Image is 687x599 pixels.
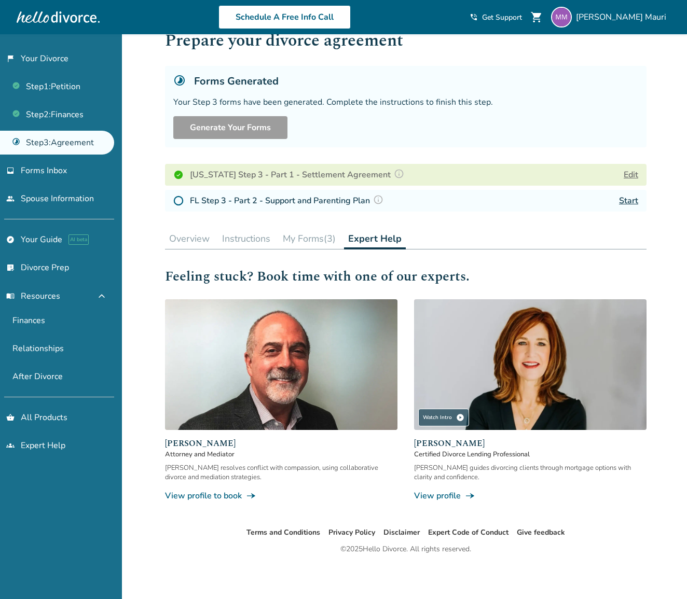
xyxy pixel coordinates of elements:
span: people [6,194,15,203]
span: line_end_arrow_notch [465,491,475,501]
button: Instructions [218,228,274,249]
button: Expert Help [344,228,406,249]
div: [PERSON_NAME] guides divorcing clients through mortgage options with clarity and confidence. [414,463,647,482]
span: play_circle [456,413,464,422]
a: Terms and Conditions [246,527,320,537]
h4: [US_STATE] Step 3 - Part 1 - Settlement Agreement [190,168,407,182]
span: groups [6,441,15,450]
h4: FL Step 3 - Part 2 - Support and Parenting Plan [190,194,387,207]
span: shopping_basket [6,413,15,422]
span: [PERSON_NAME] [165,437,397,450]
img: Anthony Diaz [165,299,397,430]
button: Generate Your Forms [173,116,287,139]
span: menu_book [6,292,15,300]
div: [PERSON_NAME] resolves conflict with compassion, using collaborative divorce and mediation strate... [165,463,397,482]
span: explore [6,235,15,244]
div: Your Step 3 forms have been generated. Complete the instructions to finish this step. [173,96,638,108]
span: [PERSON_NAME] [414,437,647,450]
iframe: Chat Widget [635,549,687,599]
span: Get Support [482,12,522,22]
div: Watch Intro [418,409,469,426]
a: Schedule A Free Info Call [218,5,351,29]
span: phone_in_talk [470,13,478,21]
span: Certified Divorce Lending Professional [414,450,647,459]
span: line_end_arrow_notch [246,491,256,501]
span: flag_2 [6,54,15,63]
li: Give feedback [517,526,565,539]
h5: Forms Generated [194,74,279,88]
a: View profile to bookline_end_arrow_notch [165,490,397,502]
img: Question Mark [373,194,383,205]
span: list_alt_check [6,263,15,272]
span: inbox [6,166,15,175]
button: My Forms(3) [279,228,340,249]
span: shopping_cart [530,11,543,23]
a: View profileline_end_arrow_notch [414,490,647,502]
a: Privacy Policy [328,527,375,537]
h2: Feeling stuck? Book time with one of our experts. [165,266,647,287]
a: phone_in_talkGet Support [470,12,522,22]
h1: Prepare your divorce agreement [165,28,647,53]
span: AI beta [68,234,89,245]
span: Forms Inbox [21,165,67,176]
img: Not Started [173,196,184,206]
a: Start [619,195,638,206]
img: Tami Wollensak [414,299,647,430]
img: michelle.dowd@outlook.com [551,7,572,27]
span: expand_less [95,290,108,302]
li: Disclaimer [383,526,420,539]
div: © 2025 Hello Divorce. All rights reserved. [340,543,471,555]
a: Expert Code of Conduct [428,527,509,537]
span: Attorney and Mediator [165,450,397,459]
button: Overview [165,228,214,249]
img: Question Mark [394,169,404,179]
span: [PERSON_NAME] Mauri [576,11,670,23]
button: Edit [624,169,638,181]
span: Resources [6,290,60,302]
img: Completed [173,170,184,180]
